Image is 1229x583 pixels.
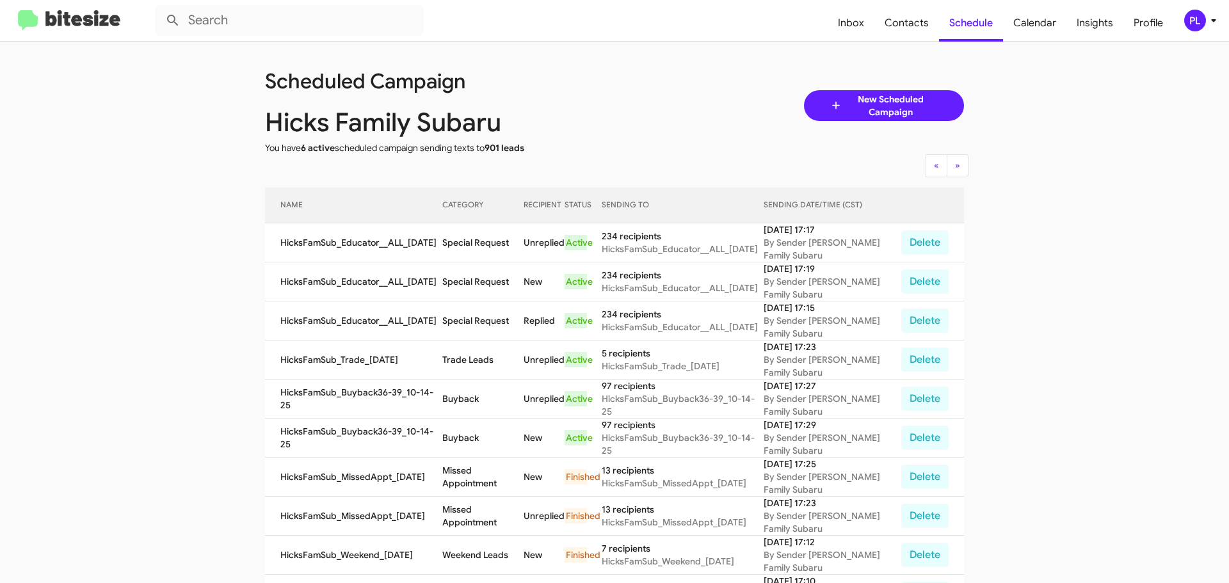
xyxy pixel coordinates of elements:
[265,340,442,379] td: HicksFamSub_Trade_[DATE]
[901,465,949,489] button: Delete
[764,392,901,418] div: By Sender [PERSON_NAME] Family Subaru
[602,431,764,457] div: HicksFamSub_Buyback36-39_10-14-25
[934,159,939,171] span: «
[901,543,949,567] button: Delete
[442,340,524,379] td: Trade Leads
[602,379,764,392] div: 97 recipients
[524,379,565,419] td: Unreplied
[764,314,901,340] div: By Sender [PERSON_NAME] Family Subaru
[565,313,587,328] div: Active
[524,262,565,301] td: New
[565,391,587,406] div: Active
[565,274,587,289] div: Active
[955,159,960,171] span: »
[764,379,901,392] div: [DATE] 17:27
[524,536,565,575] td: New
[602,360,764,372] div: HicksFamSub_Trade_[DATE]
[804,90,965,121] a: New Scheduled Campaign
[1003,4,1066,42] a: Calendar
[764,419,901,431] div: [DATE] 17:29
[565,352,587,367] div: Active
[265,497,442,536] td: HicksFamSub_MissedAppt_[DATE]
[602,542,764,555] div: 7 recipients
[602,555,764,568] div: HicksFamSub_Weekend_[DATE]
[442,188,524,223] th: CATEGORY
[1184,10,1206,31] div: PL
[602,188,764,223] th: SENDING TO
[265,536,442,575] td: HicksFamSub_Weekend_[DATE]
[842,93,938,118] span: New Scheduled Campaign
[524,301,565,340] td: Replied
[255,75,624,88] div: Scheduled Campaign
[764,548,901,574] div: By Sender [PERSON_NAME] Family Subaru
[901,426,949,450] button: Delete
[874,4,939,42] a: Contacts
[565,547,587,563] div: Finished
[602,477,764,490] div: HicksFamSub_MissedAppt_[DATE]
[901,387,949,411] button: Delete
[155,5,424,36] input: Search
[1123,4,1173,42] a: Profile
[442,379,524,419] td: Buyback
[764,188,901,223] th: SENDING DATE/TIME (CST)
[939,4,1003,42] a: Schedule
[602,464,764,477] div: 13 recipients
[764,340,901,353] div: [DATE] 17:23
[926,154,947,177] button: Previous
[764,223,901,236] div: [DATE] 17:17
[301,142,335,154] span: 6 active
[764,262,901,275] div: [DATE] 17:19
[524,340,565,379] td: Unreplied
[764,236,901,262] div: By Sender [PERSON_NAME] Family Subaru
[764,509,901,535] div: By Sender [PERSON_NAME] Family Subaru
[565,188,602,223] th: STATUS
[926,154,968,177] nav: Page navigation example
[265,419,442,458] td: HicksFamSub_Buyback36-39_10-14-25
[442,536,524,575] td: Weekend Leads
[764,536,901,548] div: [DATE] 17:12
[524,419,565,458] td: New
[602,282,764,294] div: HicksFamSub_Educator__ALL_[DATE]
[524,458,565,497] td: New
[524,223,565,262] td: Unreplied
[602,230,764,243] div: 234 recipients
[764,458,901,470] div: [DATE] 17:25
[485,142,524,154] span: 901 leads
[265,301,442,340] td: HicksFamSub_Educator__ALL_[DATE]
[901,504,949,528] button: Delete
[764,431,901,457] div: By Sender [PERSON_NAME] Family Subaru
[565,469,587,484] div: Finished
[265,223,442,262] td: HicksFamSub_Educator__ALL_[DATE]
[602,308,764,321] div: 234 recipients
[602,503,764,516] div: 13 recipients
[1066,4,1123,42] a: Insights
[602,419,764,431] div: 97 recipients
[565,430,587,445] div: Active
[602,321,764,333] div: HicksFamSub_Educator__ALL_[DATE]
[828,4,874,42] span: Inbox
[565,235,587,250] div: Active
[602,269,764,282] div: 234 recipients
[265,458,442,497] td: HicksFamSub_MissedAppt_[DATE]
[442,262,524,301] td: Special Request
[764,301,901,314] div: [DATE] 17:15
[565,508,587,523] div: Finished
[442,223,524,262] td: Special Request
[255,116,624,129] div: Hicks Family Subaru
[901,308,949,333] button: Delete
[265,379,442,419] td: HicksFamSub_Buyback36-39_10-14-25
[265,188,442,223] th: NAME
[442,497,524,536] td: Missed Appointment
[602,347,764,360] div: 5 recipients
[764,497,901,509] div: [DATE] 17:23
[442,301,524,340] td: Special Request
[901,347,949,372] button: Delete
[524,188,565,223] th: RECIPIENT
[442,419,524,458] td: Buyback
[764,470,901,496] div: By Sender [PERSON_NAME] Family Subaru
